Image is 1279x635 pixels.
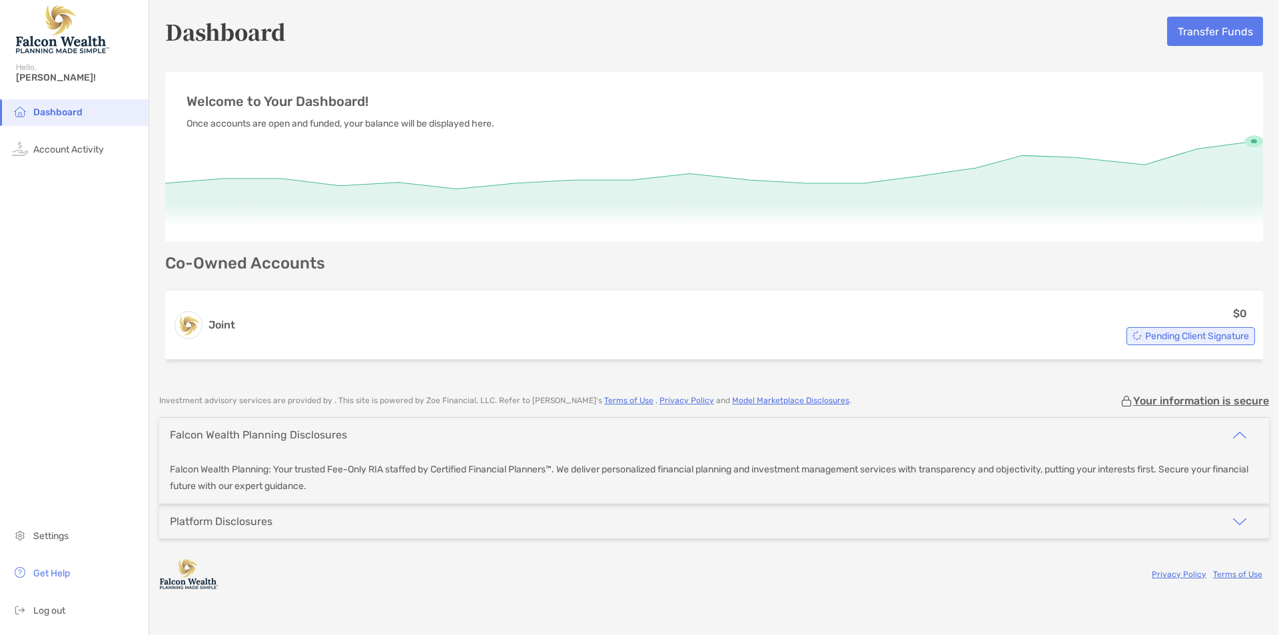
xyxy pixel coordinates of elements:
a: Terms of Use [1213,570,1262,579]
img: activity icon [12,141,28,157]
span: Settings [33,530,69,542]
h5: Dashboard [165,16,286,47]
span: Dashboard [33,107,83,118]
p: Welcome to Your Dashboard! [187,93,1242,110]
img: settings icon [12,527,28,543]
p: Once accounts are open and funded, your balance will be displayed here. [187,115,1242,132]
div: Platform Disclosures [170,515,272,528]
a: Model Marketplace Disclosures [732,396,849,405]
p: Falcon Wealth Planning: Your trusted Fee-Only RIA staffed by Certified Financial Planners™. We de... [170,461,1258,494]
img: Falcon Wealth Planning Logo [16,5,109,53]
span: Account Activity [33,144,104,155]
p: $0 [1233,305,1247,322]
p: Investment advisory services are provided by . This site is powered by Zoe Financial, LLC. Refer ... [159,396,851,406]
img: logout icon [12,602,28,618]
span: Log out [33,605,65,616]
div: Falcon Wealth Planning Disclosures [170,428,347,441]
img: icon arrow [1232,427,1248,443]
a: Terms of Use [604,396,653,405]
p: Your information is secure [1133,394,1269,407]
img: company logo [159,559,219,589]
h3: Joint [209,317,235,333]
span: Get Help [33,568,70,579]
img: Account Status icon [1132,331,1142,340]
button: Transfer Funds [1167,17,1263,46]
a: Privacy Policy [659,396,714,405]
img: logo account [175,312,202,338]
img: get-help icon [12,564,28,580]
span: [PERSON_NAME]! [16,72,141,83]
a: Privacy Policy [1152,570,1206,579]
img: household icon [12,103,28,119]
img: icon arrow [1232,514,1248,530]
span: Pending Client Signature [1145,332,1249,340]
p: Co-Owned Accounts [165,255,1263,272]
